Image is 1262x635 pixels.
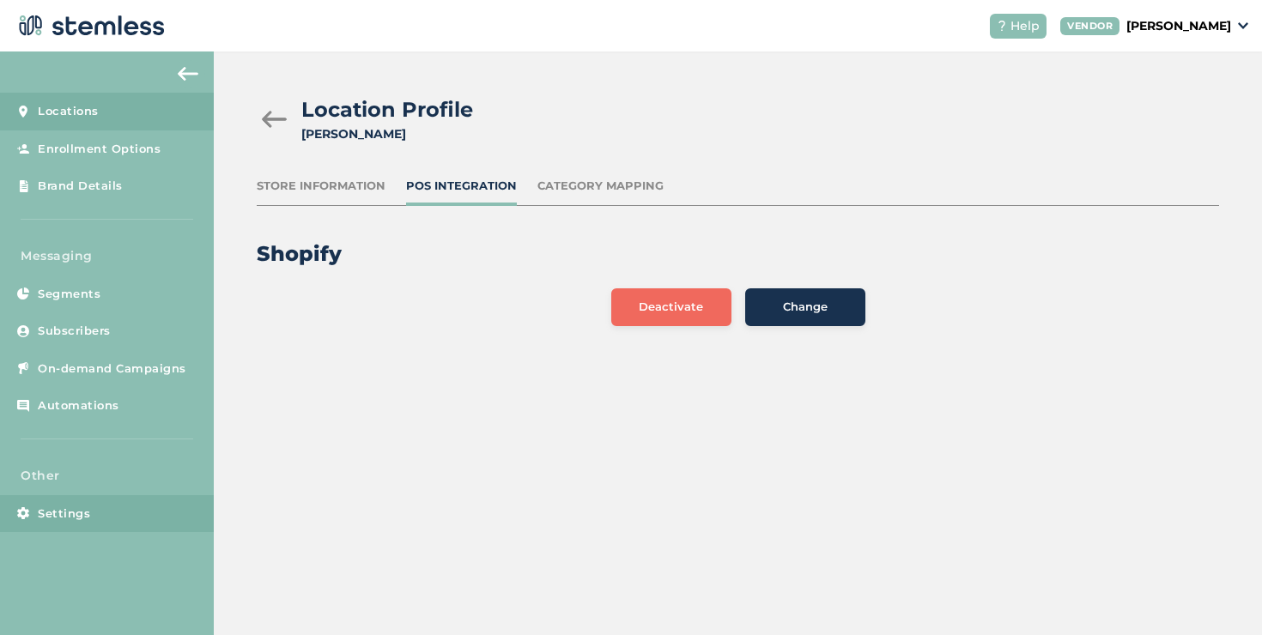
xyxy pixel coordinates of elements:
[406,178,517,195] div: POS Integration
[38,323,111,340] span: Subscribers
[783,299,828,316] span: Change
[1126,17,1231,35] p: [PERSON_NAME]
[38,360,186,378] span: On-demand Campaigns
[14,9,165,43] img: logo-dark-0685b13c.svg
[537,178,664,195] div: Category Mapping
[38,286,100,303] span: Segments
[611,288,731,326] button: Deactivate
[745,288,865,326] button: Change
[178,67,198,81] img: icon-arrow-back-accent-c549486e.svg
[257,240,1219,268] h2: Shopify
[38,505,90,523] span: Settings
[301,94,473,125] h2: Location Profile
[301,125,473,143] div: [PERSON_NAME]
[38,397,119,414] span: Automations
[639,299,703,316] span: Deactivate
[38,103,99,120] span: Locations
[1176,553,1262,635] iframe: Chat Widget
[38,178,123,195] span: Brand Details
[1010,17,1040,35] span: Help
[38,141,161,158] span: Enrollment Options
[1060,17,1119,35] div: VENDOR
[1238,22,1248,29] img: icon_down-arrow-small-66adaf34.svg
[257,178,385,195] div: Store Information
[997,21,1007,31] img: icon-help-white-03924b79.svg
